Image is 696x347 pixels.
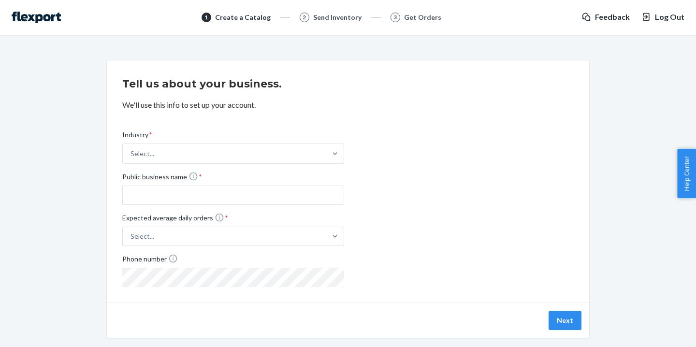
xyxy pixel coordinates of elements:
div: Send Inventory [313,13,362,22]
button: Next [549,311,581,330]
span: Public business name [122,172,202,186]
div: Select... [130,231,154,241]
input: Public business name * [122,186,344,205]
span: 1 [204,13,208,21]
span: 3 [393,13,397,21]
span: Feedback [595,12,630,23]
div: Create a Catalog [215,13,271,22]
span: 2 [303,13,306,21]
span: Phone number [122,254,178,268]
a: Feedback [581,12,630,23]
div: Get Orders [404,13,441,22]
p: We'll use this info to set up your account. [122,100,574,111]
div: Select... [130,149,154,159]
span: Expected average daily orders [122,213,228,227]
button: Help Center [677,149,696,198]
span: Industry [122,130,152,144]
span: Log Out [655,12,684,23]
button: Log Out [641,12,684,23]
h2: Tell us about your business. [122,76,574,92]
img: Flexport logo [12,12,61,23]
